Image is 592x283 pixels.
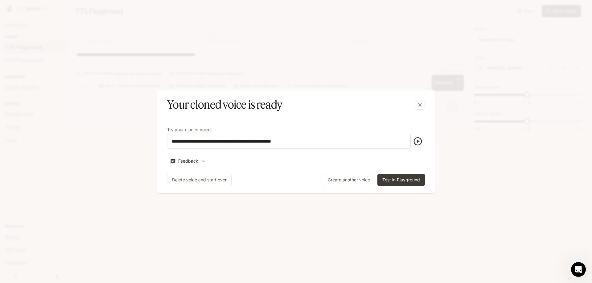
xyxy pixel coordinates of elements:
[167,156,209,166] button: Feedback
[323,174,375,186] button: Create another voice
[377,174,425,186] button: Test in Playground
[167,127,211,132] p: Try your cloned voice
[571,262,586,277] iframe: Intercom live chat
[167,97,282,112] h5: Your cloned voice is ready
[167,174,232,186] button: Delete voice and start over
